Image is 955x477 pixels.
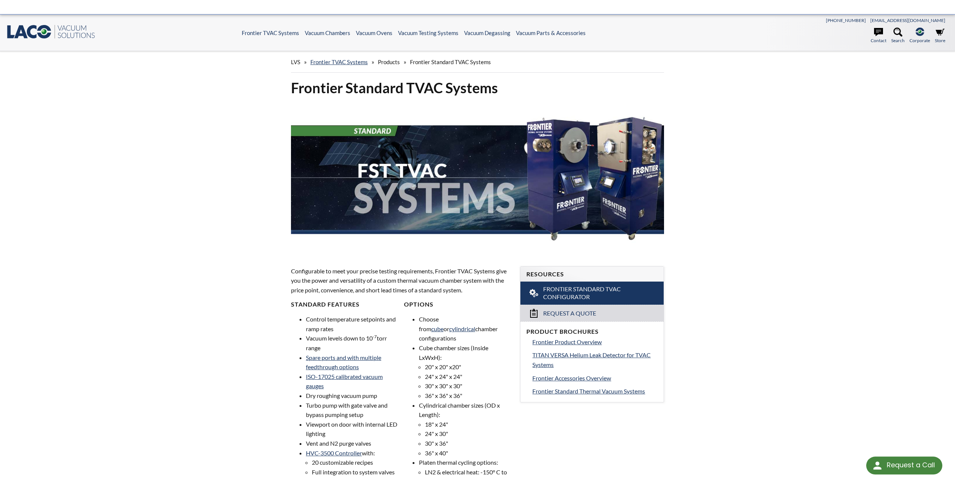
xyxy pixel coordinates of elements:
[306,314,398,333] li: Control temperature setpoints and ramp rates
[410,59,491,65] span: Frontier Standard TVAC Systems
[425,391,511,401] li: 36" x 36" x 36"
[306,420,398,439] li: Viewport on door with internal LED lighting
[532,337,658,347] a: Frontier Product Overview
[419,314,511,343] li: Choose from or chamber configurations
[398,29,458,36] a: Vacuum Testing Systems
[449,325,475,332] a: cylindrical
[419,401,511,458] li: Cylindrical chamber sizes (OD x Length):
[306,401,398,420] li: Turbo pump with gate valve and bypass pumping setup
[516,29,586,36] a: Vacuum Parts & Accessories
[532,386,658,396] a: Frontier Standard Thermal Vacuum Systems
[291,59,300,65] span: LVS
[419,343,511,401] li: Cube chamber sizes (Inside LxWxH):
[312,458,398,467] li: 20 customizable recipes
[305,29,350,36] a: Vacuum Chambers
[891,28,905,44] a: Search
[532,350,658,369] a: TITAN VERSA Helium Leak Detector for TVAC Systems
[464,29,510,36] a: Vacuum Degassing
[425,448,511,458] li: 36" x 40"
[404,301,511,308] h4: Options
[871,459,883,471] img: round button
[291,79,664,97] h1: Frontier Standard TVAC Systems
[425,372,511,382] li: 24" x 24" x 24"
[425,439,511,448] li: 30" x 36"
[306,439,398,448] li: Vent and N2 purge valves
[242,29,299,36] a: Frontier TVAC Systems
[871,28,886,44] a: Contact
[306,354,381,371] a: Spare ports and with multiple feedthrough options
[826,18,866,23] a: [PHONE_NUMBER]
[373,334,377,339] sup: -7
[866,456,942,474] div: Request a Call
[306,373,383,390] a: ISO-17025 calibrated vacuum gauges
[425,429,511,439] li: 24" x 30"
[526,328,658,336] h4: Product Brochures
[291,51,664,73] div: » » »
[291,301,398,308] h4: Standard Features
[887,456,935,474] div: Request a Call
[532,387,645,395] span: Frontier Standard Thermal Vacuum Systems
[291,266,511,295] p: Configurable to meet your precise testing requirements, Frontier TVAC Systems give you the power ...
[532,374,611,382] span: Frontier Accessories Overview
[291,103,664,252] img: FST TVAC Systems header
[310,59,368,65] a: Frontier TVAC Systems
[356,29,392,36] a: Vacuum Ovens
[526,270,658,278] h4: Resources
[306,391,398,401] li: Dry roughing vacuum pump
[425,420,511,429] li: 18" x 24"
[520,282,664,305] a: Frontier Standard TVAC Configurator
[425,362,511,372] li: 20" x 20" x20"
[532,351,651,368] span: TITAN VERSA Helium Leak Detector for TVAC Systems
[935,28,945,44] a: Store
[870,18,945,23] a: [EMAIL_ADDRESS][DOMAIN_NAME]
[532,373,658,383] a: Frontier Accessories Overview
[543,310,596,317] span: Request a Quote
[306,449,362,456] a: HVC-3500 Controller
[532,338,602,345] span: Frontier Product Overview
[425,381,511,391] li: 30" x 30" x 30"
[306,333,398,352] li: Vacuum levels down to 10 torr range
[431,325,444,332] a: cube
[909,37,930,44] span: Corporate
[378,59,400,65] span: Products
[543,285,643,301] span: Frontier Standard TVAC Configurator
[520,305,664,321] a: Request a Quote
